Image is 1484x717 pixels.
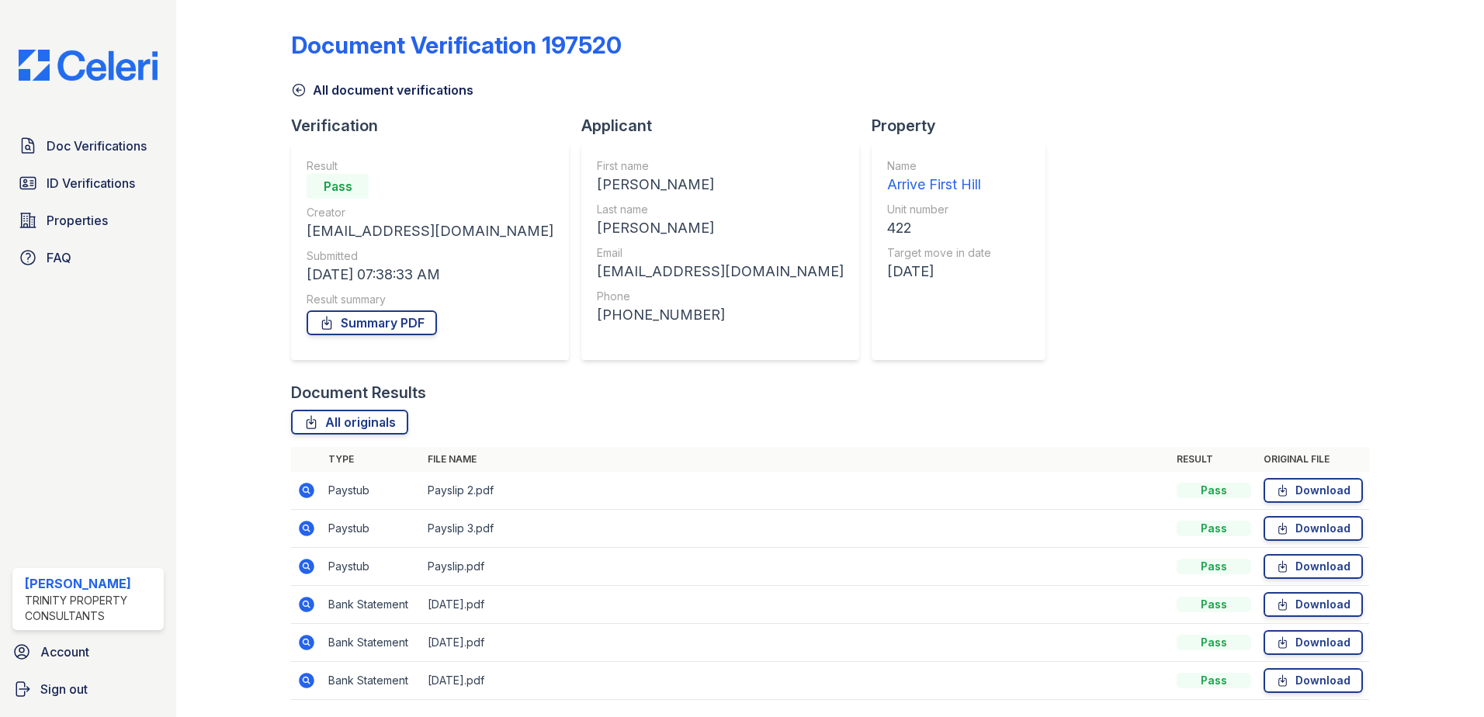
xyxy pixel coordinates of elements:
div: Trinity Property Consultants [25,593,158,624]
div: Creator [307,205,553,220]
div: Document Results [291,382,426,404]
td: Bank Statement [322,662,421,700]
th: Type [322,447,421,472]
a: All originals [291,410,408,435]
td: Paystub [322,548,421,586]
div: [EMAIL_ADDRESS][DOMAIN_NAME] [597,261,844,282]
a: FAQ [12,242,164,273]
a: Summary PDF [307,310,437,335]
div: Applicant [581,115,872,137]
div: Arrive First Hill [887,174,991,196]
div: Pass [1177,673,1251,688]
div: Pass [1177,597,1251,612]
img: CE_Logo_Blue-a8612792a0a2168367f1c8372b55b34899dd931a85d93a1a3d3e32e68fde9ad4.png [6,50,170,81]
div: 422 [887,217,991,239]
a: Download [1264,668,1363,693]
td: Payslip.pdf [421,548,1170,586]
td: [DATE].pdf [421,624,1170,662]
div: Phone [597,289,844,304]
div: Document Verification 197520 [291,31,622,59]
a: Download [1264,630,1363,655]
a: Doc Verifications [12,130,164,161]
div: Target move in date [887,245,991,261]
a: Download [1264,516,1363,541]
div: [EMAIL_ADDRESS][DOMAIN_NAME] [307,220,553,242]
span: Properties [47,211,108,230]
td: Paystub [322,510,421,548]
a: Download [1264,554,1363,579]
a: ID Verifications [12,168,164,199]
div: Last name [597,202,844,217]
span: Sign out [40,680,88,698]
div: [PERSON_NAME] [597,174,844,196]
div: Pass [1177,635,1251,650]
span: Account [40,643,89,661]
div: [DATE] 07:38:33 AM [307,264,553,286]
div: Name [887,158,991,174]
div: [PERSON_NAME] [25,574,158,593]
th: Original file [1257,447,1369,472]
td: Paystub [322,472,421,510]
div: [PERSON_NAME] [597,217,844,239]
a: Name Arrive First Hill [887,158,991,196]
td: Bank Statement [322,624,421,662]
div: Email [597,245,844,261]
div: Pass [307,174,369,199]
th: File name [421,447,1170,472]
div: Result [307,158,553,174]
th: Result [1170,447,1257,472]
a: All document verifications [291,81,473,99]
div: [PHONE_NUMBER] [597,304,844,326]
div: Pass [1177,559,1251,574]
a: Account [6,636,170,667]
td: Bank Statement [322,586,421,624]
div: [DATE] [887,261,991,282]
div: Pass [1177,483,1251,498]
div: Unit number [887,202,991,217]
div: Result summary [307,292,553,307]
td: Payslip 3.pdf [421,510,1170,548]
div: Property [872,115,1058,137]
div: Verification [291,115,581,137]
td: Payslip 2.pdf [421,472,1170,510]
td: [DATE].pdf [421,586,1170,624]
div: Pass [1177,521,1251,536]
a: Download [1264,478,1363,503]
td: [DATE].pdf [421,662,1170,700]
a: Sign out [6,674,170,705]
div: First name [597,158,844,174]
span: FAQ [47,248,71,267]
span: Doc Verifications [47,137,147,155]
span: ID Verifications [47,174,135,192]
a: Properties [12,205,164,236]
div: Submitted [307,248,553,264]
a: Download [1264,592,1363,617]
